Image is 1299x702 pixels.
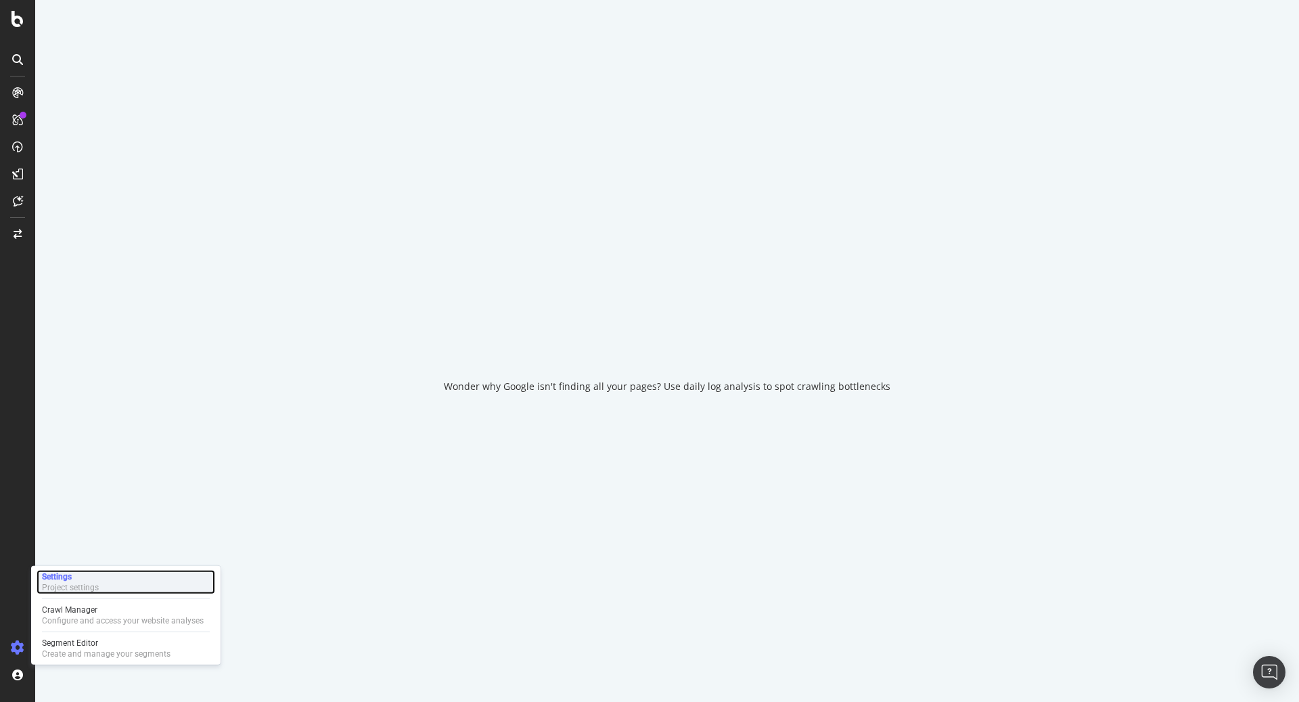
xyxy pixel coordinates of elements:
div: Crawl Manager [42,605,204,615]
div: Open Intercom Messenger [1253,656,1285,688]
div: Wonder why Google isn't finding all your pages? Use daily log analysis to spot crawling bottlenecks [444,380,890,393]
div: Project settings [42,582,99,593]
a: Crawl ManagerConfigure and access your website analyses [37,603,215,628]
div: animation [618,309,716,358]
a: Segment EditorCreate and manage your segments [37,636,215,661]
div: Create and manage your segments [42,649,170,659]
div: Settings [42,571,99,582]
a: SettingsProject settings [37,570,215,594]
div: Segment Editor [42,638,170,649]
div: Configure and access your website analyses [42,615,204,626]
